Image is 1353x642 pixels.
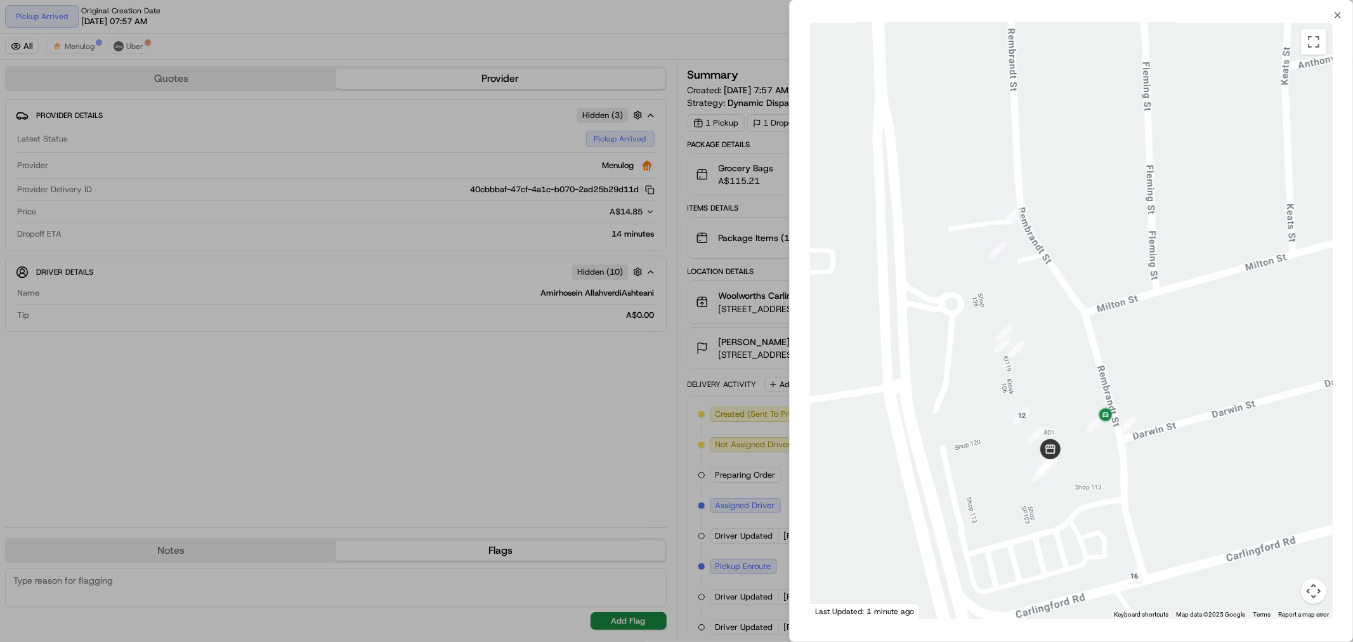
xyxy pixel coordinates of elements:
[1114,610,1168,619] button: Keyboard shortcuts
[1005,206,1022,222] div: 4
[1031,466,1048,482] div: 8
[1119,417,1135,434] div: 22
[813,603,855,619] img: Google
[810,603,920,619] div: Last Updated: 1 minute ago
[1278,611,1329,618] a: Report a map error
[1301,29,1326,55] button: Toggle fullscreen view
[1301,579,1326,604] button: Map camera controls
[989,242,1005,259] div: 5
[1176,611,1245,618] span: Map data ©2025 Google
[995,336,1011,353] div: 6
[1009,341,1025,357] div: 15
[1036,460,1052,476] div: 13
[1126,568,1142,584] div: 16
[1028,427,1044,443] div: 14
[813,603,855,619] a: Open this area in Google Maps (opens a new window)
[1038,455,1055,472] div: 11
[1253,611,1271,618] a: Terms (opens in new tab)
[1087,416,1103,432] div: 21
[1014,407,1030,424] div: 12
[996,325,1012,341] div: 7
